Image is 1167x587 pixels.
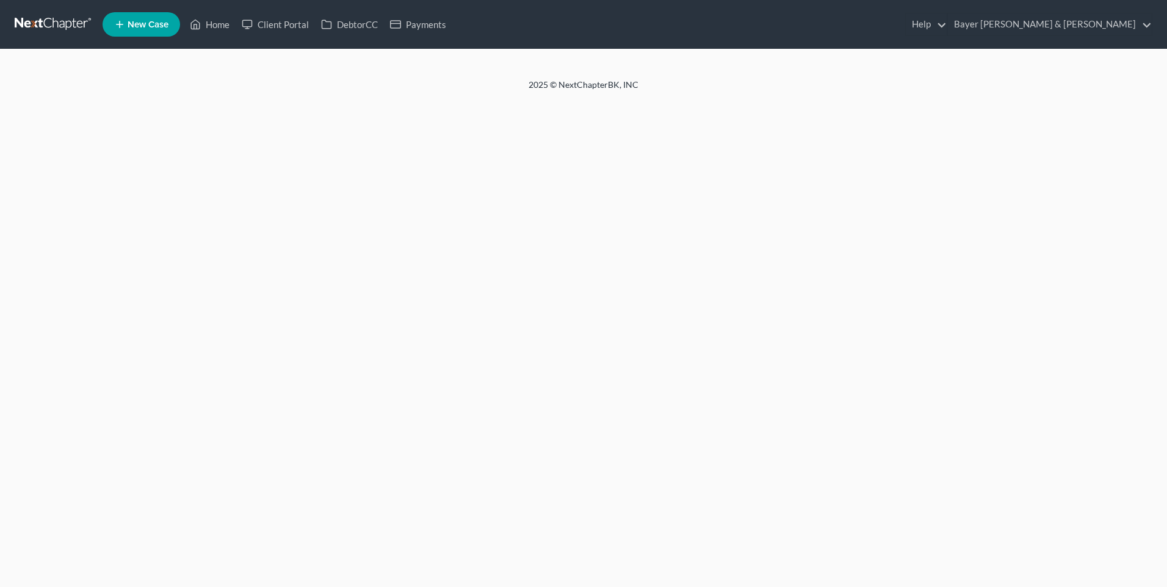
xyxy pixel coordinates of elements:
a: Client Portal [236,13,315,35]
new-legal-case-button: New Case [103,12,180,37]
div: 2025 © NextChapterBK, INC [236,79,931,101]
a: DebtorCC [315,13,384,35]
a: Home [184,13,236,35]
a: Payments [384,13,452,35]
a: Bayer [PERSON_NAME] & [PERSON_NAME] [948,13,1152,35]
a: Help [906,13,947,35]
